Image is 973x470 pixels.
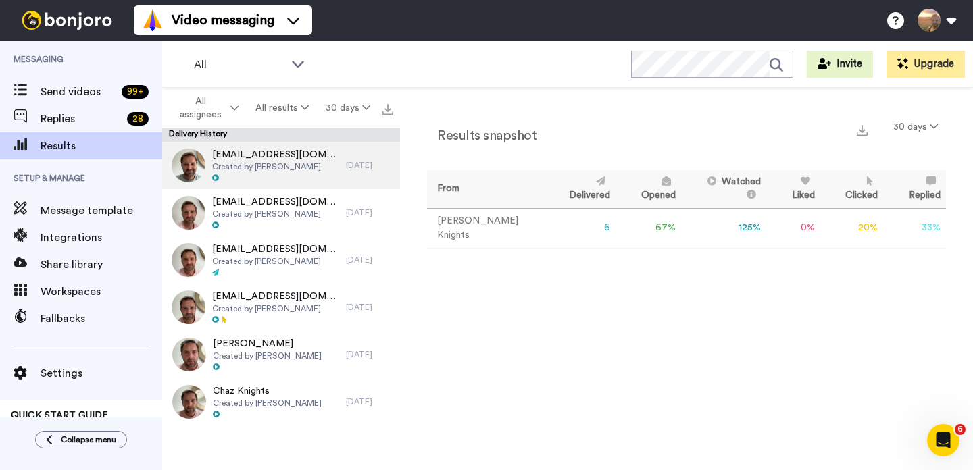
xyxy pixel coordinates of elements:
[165,89,247,127] button: All assignees
[194,57,284,73] span: All
[247,96,318,120] button: All results
[346,349,393,360] div: [DATE]
[544,208,616,248] td: 6
[212,303,339,314] span: Created by [PERSON_NAME]
[346,207,393,218] div: [DATE]
[766,170,820,208] th: Liked
[853,120,872,139] button: Export a summary of each team member’s results that match this filter now.
[857,125,868,136] img: export.svg
[820,170,884,208] th: Clicked
[346,160,393,171] div: [DATE]
[681,170,766,208] th: Watched
[162,284,400,331] a: [EMAIL_ADDRESS][DOMAIN_NAME]Created by [PERSON_NAME][DATE]
[212,242,339,256] span: [EMAIL_ADDRESS][DOMAIN_NAME]
[887,51,965,78] button: Upgrade
[162,331,400,378] a: [PERSON_NAME]Created by [PERSON_NAME][DATE]
[172,149,205,182] img: adbbe6ec-e5eb-4721-b375-d36430be229a-thumb.jpg
[807,51,873,78] button: Invite
[927,424,959,456] iframe: Intercom live chat
[616,208,681,248] td: 67 %
[122,85,149,99] div: 99 +
[172,290,205,324] img: 59037d70-ad27-48ac-9e62-29f3c66fc0ed-thumb.jpg
[427,128,537,143] h2: Results snapshot
[382,104,393,115] img: export.svg
[346,302,393,313] div: [DATE]
[172,243,205,277] img: f9e45d7d-2b0f-40d3-813e-4cdfbc6a6412-thumb.jpg
[212,195,339,209] span: [EMAIL_ADDRESS][DOMAIN_NAME]
[317,96,378,120] button: 30 days
[35,431,127,448] button: Collapse menu
[212,148,339,161] span: [EMAIL_ADDRESS][DOMAIN_NAME]
[41,311,162,327] span: Fallbacks
[883,170,946,208] th: Replied
[172,196,205,230] img: ffc29c47-4a06-4a40-b860-2fb0ddbc852b-thumb.jpg
[212,256,339,267] span: Created by [PERSON_NAME]
[378,98,397,118] button: Export all results that match these filters now.
[212,290,339,303] span: [EMAIL_ADDRESS][DOMAIN_NAME]
[172,385,206,419] img: 8e62e1be-8378-488e-acc4-e4d696456d45-thumb.jpg
[427,208,544,248] td: [PERSON_NAME] Knights
[41,138,162,154] span: Results
[427,170,544,208] th: From
[41,111,122,127] span: Replies
[213,398,322,409] span: Created by [PERSON_NAME]
[16,11,118,30] img: bj-logo-header-white.svg
[681,208,766,248] td: 125 %
[885,115,946,139] button: 30 days
[41,365,162,382] span: Settings
[213,337,322,350] span: [PERSON_NAME]
[883,208,946,248] td: 33 %
[41,284,162,300] span: Workspaces
[61,434,116,445] span: Collapse menu
[213,350,322,361] span: Created by [PERSON_NAME]
[41,257,162,273] span: Share library
[162,189,400,236] a: [EMAIL_ADDRESS][DOMAIN_NAME]Created by [PERSON_NAME][DATE]
[820,208,884,248] td: 20 %
[766,208,820,248] td: 0 %
[142,9,164,31] img: vm-color.svg
[172,11,274,30] span: Video messaging
[346,255,393,265] div: [DATE]
[41,230,162,246] span: Integrations
[127,112,149,126] div: 28
[162,236,400,284] a: [EMAIL_ADDRESS][DOMAIN_NAME]Created by [PERSON_NAME][DATE]
[346,396,393,407] div: [DATE]
[616,170,681,208] th: Opened
[173,95,228,122] span: All assignees
[212,161,339,172] span: Created by [PERSON_NAME]
[162,378,400,425] a: Chaz KnightsCreated by [PERSON_NAME][DATE]
[955,424,966,435] span: 6
[41,84,116,100] span: Send videos
[162,128,400,142] div: Delivery History
[172,338,206,371] img: fa95d728-f282-4b60-964b-4103181ae8cb-thumb.jpg
[212,209,339,219] span: Created by [PERSON_NAME]
[11,411,108,420] span: QUICK START GUIDE
[544,170,616,208] th: Delivered
[41,203,162,219] span: Message template
[162,142,400,189] a: [EMAIL_ADDRESS][DOMAIN_NAME]Created by [PERSON_NAME][DATE]
[213,384,322,398] span: Chaz Knights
